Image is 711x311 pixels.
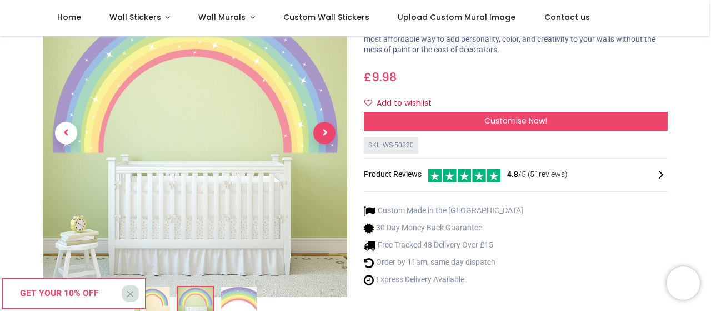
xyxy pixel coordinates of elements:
[364,99,372,107] i: Add to wishlist
[43,34,89,230] a: Previous
[364,137,418,154] div: SKU: WS-50820
[667,266,700,300] iframe: Brevo live chat
[55,122,77,144] span: Previous
[302,34,347,230] a: Next
[313,122,336,144] span: Next
[507,170,518,179] span: 4.8
[364,274,523,286] li: Express Delivery Available
[364,257,523,269] li: Order by 11am, same day dispatch
[364,223,523,234] li: 30 Day Money Back Guarantee
[507,169,568,180] span: /5 ( 51 reviews)
[364,205,523,217] li: Custom Made in the [GEOGRAPHIC_DATA]
[544,12,590,23] span: Contact us
[283,12,369,23] span: Custom Wall Stickers
[57,12,81,23] span: Home
[364,94,441,113] button: Add to wishlistAdd to wishlist
[198,12,246,23] span: Wall Murals
[398,12,515,23] span: Upload Custom Mural Image
[109,12,161,23] span: Wall Stickers
[484,115,547,126] span: Customise Now!
[364,23,668,56] p: Transform any space in minutes with our premium easy-to-apply wall stickers — the most affordable...
[364,167,668,182] div: Product Reviews
[364,240,523,251] li: Free Tracked 48 Delivery Over £15
[364,69,397,85] span: £
[372,69,397,85] span: 9.98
